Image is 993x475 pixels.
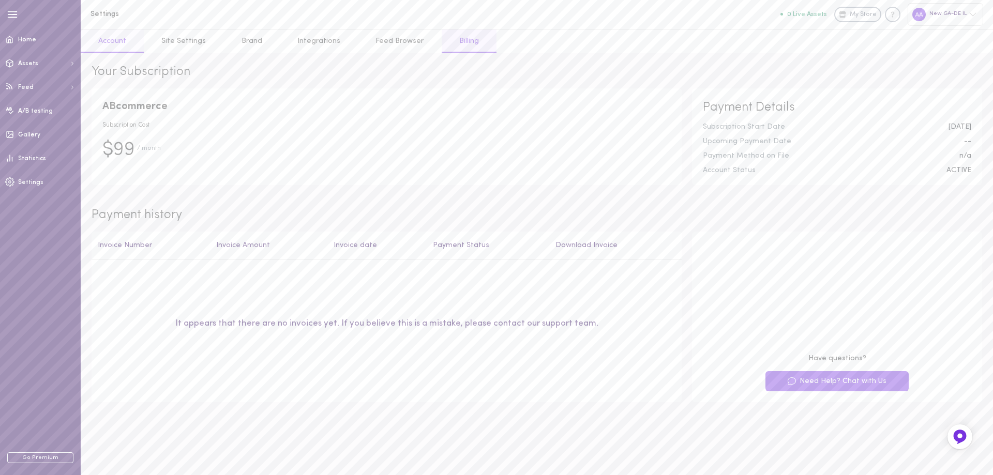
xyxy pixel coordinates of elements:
[780,11,827,18] button: 0 Live Assets
[81,29,144,53] a: Account
[328,232,427,260] th: Invoice date
[695,138,956,145] div: Upcoming Payment Date
[91,10,261,18] h1: Settings
[18,108,53,114] span: A/B testing
[850,10,877,20] span: My Store
[427,232,549,260] th: Payment Status
[695,124,941,131] div: Subscription Start Date
[939,167,979,174] div: ACTIVE
[780,11,834,18] a: 0 Live Assets
[92,64,982,81] span: Your Subscription
[175,319,598,328] div: It appears that there are no invoices yet. If you believe this is a mistake, please contact our s...
[102,99,671,114] span: ABcommerce
[695,152,952,160] div: Payment Method on File
[358,29,441,53] a: Feed Browser
[18,60,38,67] span: Assets
[952,429,968,445] img: Feedback Button
[765,371,909,391] button: Need Help? Chat with Us
[18,37,36,43] span: Home
[885,7,900,22] div: Knowledge center
[18,179,43,186] span: Settings
[210,232,328,260] th: Invoice Amount
[956,138,979,145] div: --
[703,354,971,364] span: Have questions?
[18,132,40,138] span: Gallery
[695,167,939,174] div: Account Status
[102,121,671,130] span: Subscription Cost
[7,452,73,463] span: Go Premium
[834,7,881,22] a: My Store
[908,3,983,25] div: New GA-DE IL
[137,144,161,164] span: / month
[18,156,46,162] span: Statistics
[92,232,210,260] th: Invoice Number
[703,99,971,117] span: Payment Details
[941,124,979,131] div: [DATE]
[952,152,979,160] div: n/a
[442,29,496,53] a: Billing
[280,29,358,53] a: Integrations
[549,232,682,260] th: Download Invoice
[102,136,135,164] span: $99
[92,207,982,224] span: Payment history
[144,29,223,53] a: Site Settings
[224,29,280,53] a: Brand
[18,84,34,90] span: Feed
